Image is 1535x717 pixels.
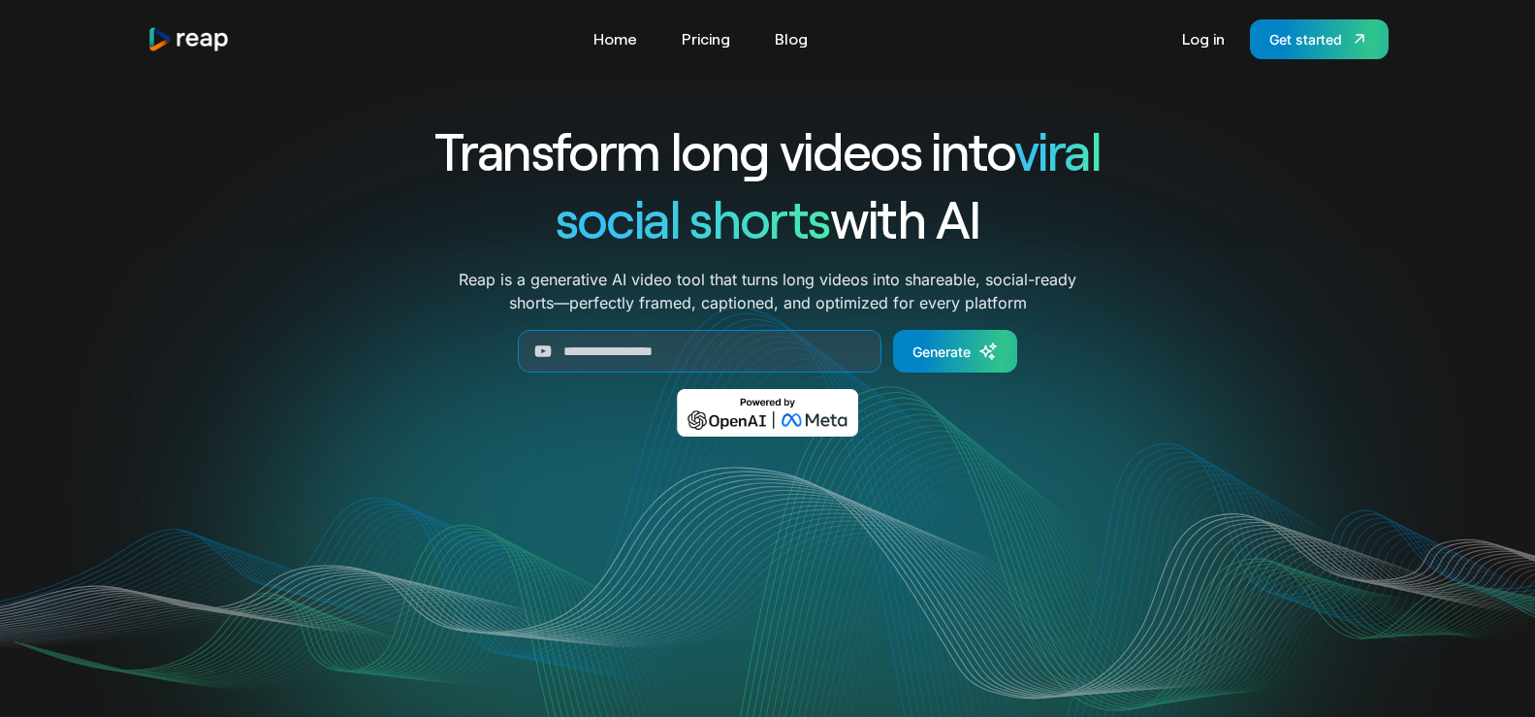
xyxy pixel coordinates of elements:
img: Powered by OpenAI & Meta [677,389,858,437]
form: Generate Form [365,330,1171,373]
div: Generate [912,342,971,362]
a: Get started [1250,19,1389,59]
a: Generate [893,330,1017,373]
h1: with AI [365,184,1171,252]
p: Reap is a generative AI video tool that turns long videos into shareable, social-ready shorts—per... [459,268,1076,314]
h1: Transform long videos into [365,116,1171,184]
a: Log in [1172,23,1234,54]
a: Blog [765,23,817,54]
span: viral [1014,118,1101,181]
a: Pricing [672,23,740,54]
img: reap logo [147,26,231,52]
div: Get started [1269,29,1342,49]
span: social shorts [556,186,830,249]
a: home [147,26,231,52]
a: Home [584,23,647,54]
